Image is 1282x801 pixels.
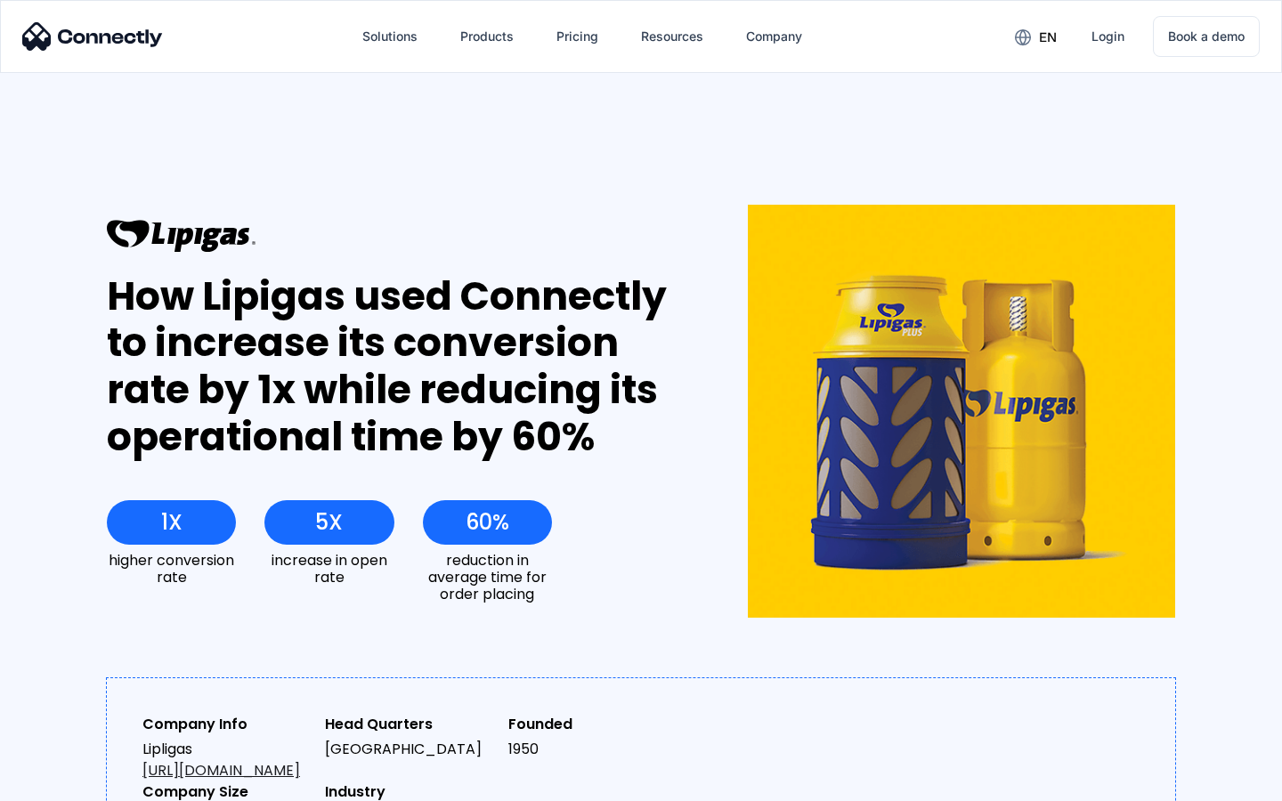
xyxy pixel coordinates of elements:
a: Pricing [542,15,613,58]
a: [URL][DOMAIN_NAME] [142,760,300,781]
div: [GEOGRAPHIC_DATA] [325,739,493,760]
div: Solutions [362,24,418,49]
div: 1X [161,510,183,535]
div: Company Info [142,714,311,735]
div: Founded [508,714,677,735]
div: 1950 [508,739,677,760]
ul: Language list [36,770,107,795]
div: Pricing [556,24,598,49]
div: Resources [641,24,703,49]
div: Lipligas [142,739,311,781]
div: 60% [466,510,509,535]
div: higher conversion rate [107,552,236,586]
div: How Lipigas used Connectly to increase its conversion rate by 1x while reducing its operational t... [107,273,683,461]
a: Login [1077,15,1139,58]
div: Login [1091,24,1124,49]
div: increase in open rate [264,552,394,586]
div: 5X [315,510,343,535]
div: reduction in average time for order placing [423,552,552,603]
div: Head Quarters [325,714,493,735]
div: en [1039,25,1057,50]
a: Book a demo [1153,16,1260,57]
div: Products [460,24,514,49]
aside: Language selected: English [18,770,107,795]
img: Connectly Logo [22,22,163,51]
div: Company [746,24,802,49]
